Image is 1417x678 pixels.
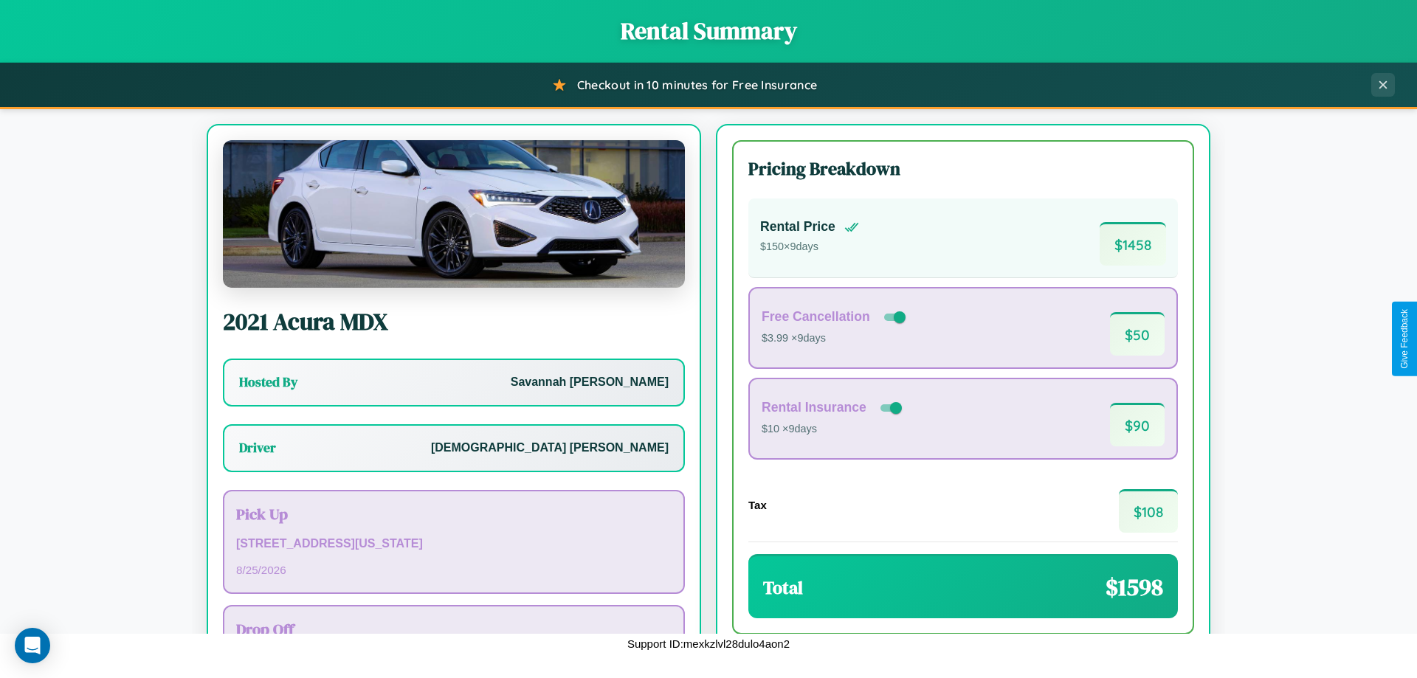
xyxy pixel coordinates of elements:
h3: Driver [239,439,276,457]
h4: Tax [748,499,767,511]
span: $ 90 [1110,403,1165,446]
div: Open Intercom Messenger [15,628,50,663]
p: 8 / 25 / 2026 [236,560,672,580]
p: Support ID: mexkzlvl28dulo4aon2 [627,634,790,654]
p: [DEMOGRAPHIC_DATA] [PERSON_NAME] [431,437,669,459]
p: $ 150 × 9 days [760,238,859,257]
span: $ 108 [1119,489,1178,533]
p: Savannah [PERSON_NAME] [511,372,669,393]
h4: Rental Price [760,219,835,235]
h3: Total [763,575,803,600]
h4: Free Cancellation [762,309,870,325]
p: $10 × 9 days [762,420,905,439]
span: $ 1598 [1106,571,1163,603]
h3: Drop Off [236,618,672,640]
h4: Rental Insurance [762,400,866,415]
h3: Hosted By [239,373,297,391]
p: $3.99 × 9 days [762,329,909,348]
h3: Pricing Breakdown [748,156,1178,181]
span: $ 1458 [1100,222,1166,266]
h1: Rental Summary [15,15,1402,47]
div: Give Feedback [1399,309,1410,369]
img: Acura MDX [223,140,685,288]
span: $ 50 [1110,312,1165,356]
h3: Pick Up [236,503,672,525]
p: [STREET_ADDRESS][US_STATE] [236,533,672,555]
span: Checkout in 10 minutes for Free Insurance [577,77,817,92]
h2: 2021 Acura MDX [223,305,685,338]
